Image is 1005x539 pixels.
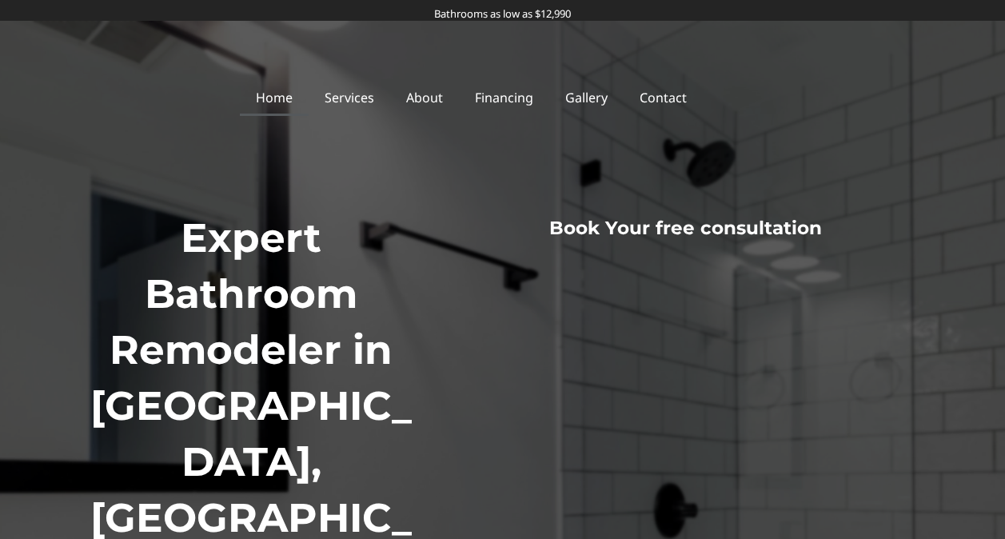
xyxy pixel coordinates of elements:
a: About [390,79,459,116]
h3: Book Your free consultation [445,217,926,241]
a: Financing [459,79,549,116]
a: Contact [624,79,703,116]
a: Home [240,79,309,116]
a: Gallery [549,79,624,116]
a: Services [309,79,390,116]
